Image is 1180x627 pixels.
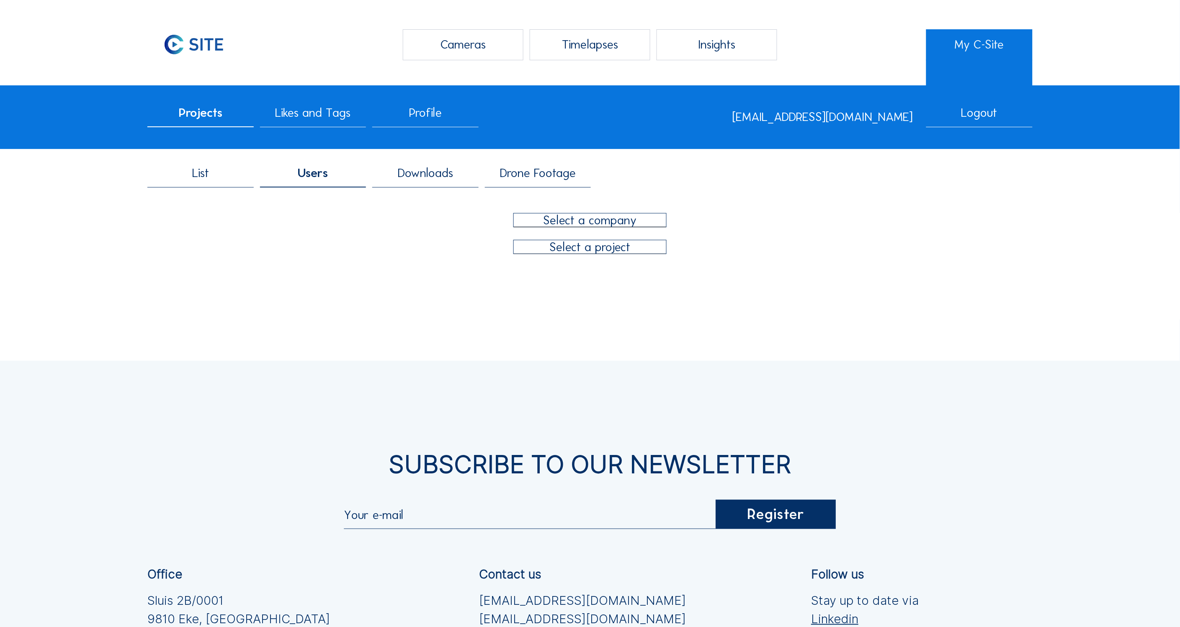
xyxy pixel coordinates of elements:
[276,107,351,119] span: Likes and Tags
[530,29,650,60] div: Timelapses
[147,452,1033,476] div: Subscribe to our newsletter
[479,591,686,610] a: [EMAIL_ADDRESS][DOMAIN_NAME]
[344,508,716,522] input: Your e-mail
[479,568,542,580] div: Contact us
[147,29,254,60] a: C-SITE Logo
[147,568,182,580] div: Office
[811,568,864,580] div: Follow us
[192,167,209,179] span: List
[732,111,913,123] div: [EMAIL_ADDRESS][DOMAIN_NAME]
[500,167,576,179] span: Drone Footage
[147,29,240,60] img: C-SITE Logo
[179,107,222,119] span: Projects
[926,107,1033,127] div: Logout
[298,167,328,179] span: Users
[926,29,1033,60] a: My C-Site
[398,167,453,179] span: Downloads
[657,29,777,60] div: Insights
[403,29,523,60] div: Cameras
[716,500,836,529] div: Register
[409,107,442,119] span: Profile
